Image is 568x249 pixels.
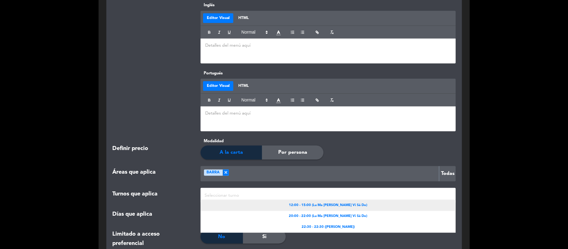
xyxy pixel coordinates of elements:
span: 22:30 - 22:30 ([PERSON_NAME]) [302,224,355,230]
span: A la carta [220,148,243,157]
div: Modalidad [201,138,323,144]
span: × [223,170,229,176]
span: Turnos que aplica [113,190,158,199]
span: Días que aplica [113,210,153,219]
span: 20:00 - 22:00 (Lu Ma [PERSON_NAME] Vi Sá Do) [289,214,367,219]
span: Definir precio [113,144,148,153]
span: 12:00 - 15:00 (Lu Ma [PERSON_NAME] Vi Sá Do) [289,203,367,208]
button: Editor Visual [203,81,233,91]
button: HTML [235,81,252,91]
button: HTML [235,13,252,23]
span: No [218,233,226,241]
span: Por persona [278,148,307,157]
label: Portugués [201,70,456,77]
button: Editor Visual [203,13,233,23]
span: BARRA [206,170,220,176]
span: Limitado a acceso preferencial [113,230,192,248]
span: Áreas que aplica [113,168,156,177]
button: Todas [439,166,455,181]
span: Si [262,233,266,241]
label: Inglés [201,2,456,8]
